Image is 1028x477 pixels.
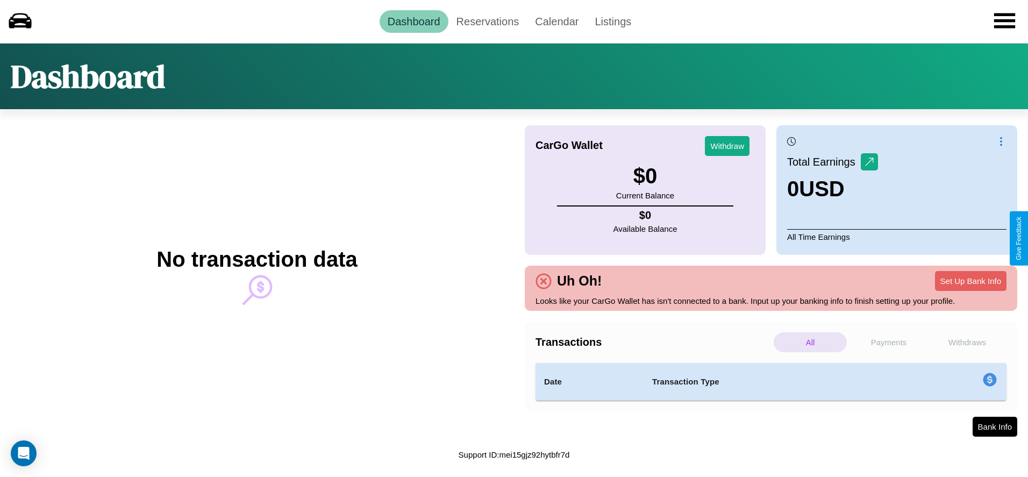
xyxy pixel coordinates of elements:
[536,139,603,152] h4: CarGo Wallet
[931,332,1004,352] p: Withdraws
[652,375,895,388] h4: Transaction Type
[852,332,925,352] p: Payments
[1015,217,1023,260] div: Give Feedback
[787,229,1006,244] p: All Time Earnings
[552,273,607,289] h4: Uh Oh!
[787,177,878,201] h3: 0 USD
[527,10,587,33] a: Calendar
[156,247,357,272] h2: No transaction data
[380,10,448,33] a: Dashboard
[536,294,1006,308] p: Looks like your CarGo Wallet has isn't connected to a bank. Input up your banking info to finish ...
[11,440,37,466] div: Open Intercom Messenger
[613,209,677,222] h4: $ 0
[616,164,674,188] h3: $ 0
[448,10,527,33] a: Reservations
[973,417,1017,437] button: Bank Info
[587,10,639,33] a: Listings
[544,375,635,388] h4: Date
[459,447,570,462] p: Support ID: mei15gjz92hytbfr7d
[935,271,1006,291] button: Set Up Bank Info
[616,188,674,203] p: Current Balance
[705,136,749,156] button: Withdraw
[613,222,677,236] p: Available Balance
[11,54,165,98] h1: Dashboard
[787,152,861,172] p: Total Earnings
[536,363,1006,401] table: simple table
[536,336,771,348] h4: Transactions
[774,332,847,352] p: All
